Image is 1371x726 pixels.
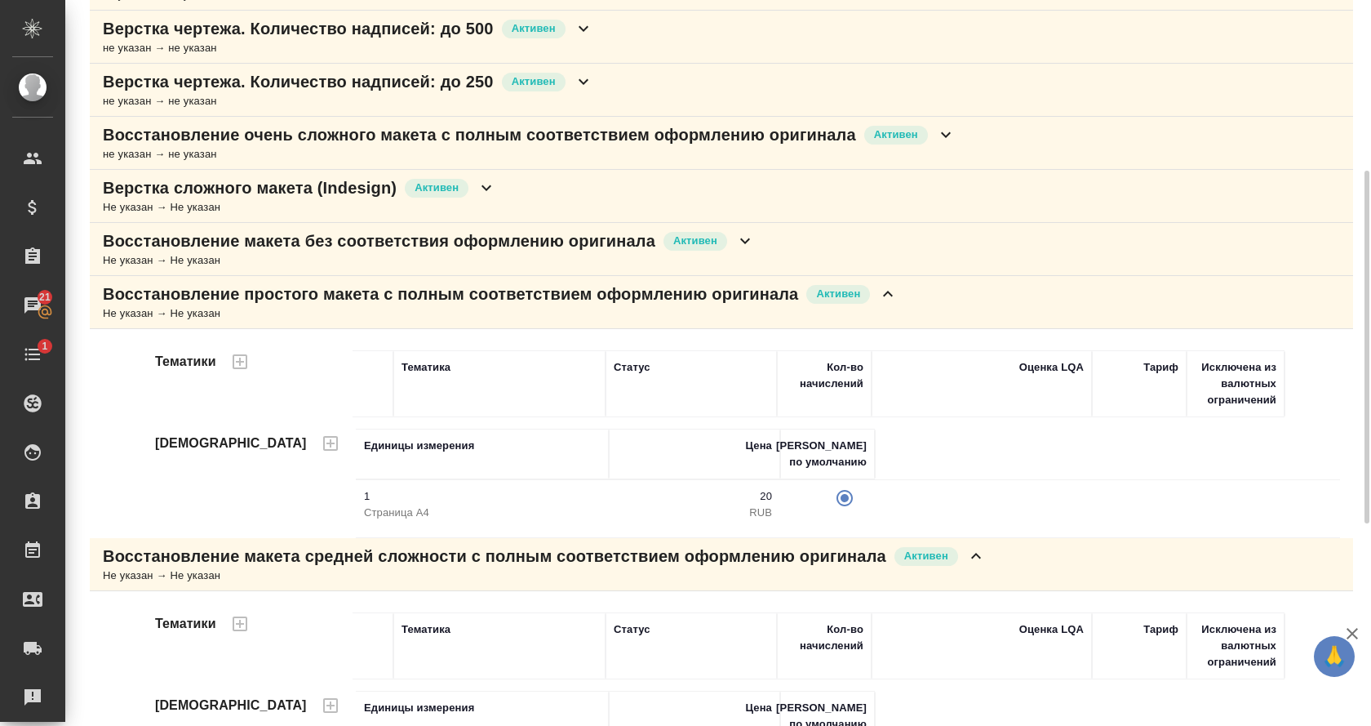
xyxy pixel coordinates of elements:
div: Кол-во начислений [785,359,863,392]
p: Восстановление макета без соответствия оформлению оригинала [103,229,655,252]
div: Единицы измерения [364,700,474,716]
div: Оценка LQA [1019,621,1084,638]
p: Активен [415,180,459,196]
div: Восстановление макета без соответствия оформлению оригиналаАктивенНе указан → Не указан [90,223,1353,276]
div: Исключена из валютных ограничений [1195,359,1276,408]
button: 🙏 [1314,636,1355,677]
a: 21 [4,285,61,326]
div: Тариф [1143,621,1178,638]
div: Верстка сложного макета (Indesign)АктивенНе указан → Не указан [90,170,1353,223]
h4: Тематики [155,614,216,634]
h4: Тематики [155,352,216,372]
p: Верстка чертежа. Количество надписей: до 250 [103,70,494,93]
p: Активен [512,20,556,37]
p: Активен [512,73,556,90]
p: RUB [617,505,772,521]
div: Цена [745,438,772,454]
p: Восстановление очень сложного макета с полным соответствием оформлению оригинала [103,123,856,146]
div: Не указан → Не указан [103,568,986,584]
p: Верстка сложного макета (Indesign) [103,176,397,199]
div: Верстка чертежа. Количество надписей: до 500Активенне указан → не указан [90,11,1353,64]
div: Статус [614,621,650,638]
p: Верстка чертежа. Количество надписей: до 500 [103,17,494,40]
div: [PERSON_NAME] по умолчанию [776,438,867,470]
div: Единицы измерения [364,438,474,454]
div: Не указан → Не указан [103,199,496,216]
p: Активен [904,548,948,564]
div: Тариф [1143,359,1178,376]
div: не указан → не указан [103,146,956,163]
div: Верстка чертежа. Количество надписей: до 250Активенне указан → не указан [90,64,1353,117]
p: 20 [617,488,772,505]
p: Восстановление простого макета с полным соответствием оформлению оригинала [103,283,798,305]
div: Тематика [402,621,450,638]
div: Восстановление простого макета с полным соответствием оформлению оригиналаАктивенНе указан → Не у... [90,276,1353,329]
div: не указан → не указан [103,40,593,56]
div: Восстановление очень сложного макета с полным соответствием оформлению оригиналаАктивенне указан ... [90,117,1353,170]
div: Тематика [402,359,450,376]
p: Активен [816,286,860,302]
span: 21 [29,289,60,305]
div: не указан → не указан [103,93,593,109]
a: 1 [4,334,61,375]
span: 1 [32,338,57,354]
div: Цена [745,700,772,716]
p: 1 [364,488,601,505]
p: Восстановление макета средней сложности с полным соответствием оформлению оригинала [103,545,886,568]
div: Исключена из валютных ограничений [1195,621,1276,670]
h4: [DEMOGRAPHIC_DATA] [155,696,307,715]
div: Статус [614,359,650,376]
div: Не указан → Не указан [103,305,898,322]
div: Кол-во начислений [785,621,863,654]
div: Оценка LQA [1019,359,1084,376]
div: Не указан → Не указан [103,252,755,269]
span: 🙏 [1320,639,1348,674]
p: Активен [673,233,717,249]
p: Страница А4 [364,505,601,521]
h4: [DEMOGRAPHIC_DATA] [155,434,307,453]
div: Восстановление макета средней сложности с полным соответствием оформлению оригиналаАктивенНе указ... [90,538,1353,591]
p: Активен [874,127,918,143]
